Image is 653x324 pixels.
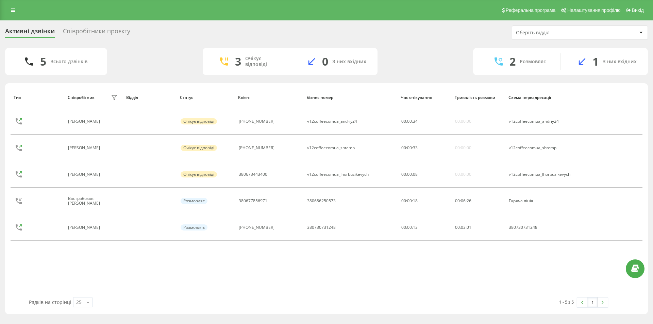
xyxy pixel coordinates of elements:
div: v12coffeecomua_andriy24 [307,119,357,124]
div: : : [401,146,418,150]
div: : : [401,172,418,177]
div: [PHONE_NUMBER] [239,146,274,150]
div: Активні дзвінки [5,28,55,38]
span: 26 [467,198,471,204]
div: З них вхідних [603,59,637,65]
div: Розмовляє [520,59,546,65]
div: Клієнт [238,95,300,100]
div: 380730731248 [307,225,336,230]
a: 1 [587,297,598,307]
div: Тривалість розмови [455,95,502,100]
span: 00 [407,145,412,151]
div: 00:00:18 [401,199,448,203]
span: 00 [455,198,460,204]
div: : : [401,119,418,124]
span: 00 [455,224,460,230]
div: 2 [509,55,516,68]
div: Очікує відповіді [181,118,217,124]
div: 1 [592,55,599,68]
div: [PHONE_NUMBER] [239,225,274,230]
div: 0 [322,55,328,68]
div: Співробітник [68,95,95,100]
span: Налаштування профілю [567,7,620,13]
span: 00 [401,171,406,177]
div: З них вхідних [332,59,366,65]
div: Тип [14,95,61,100]
div: Розмовляє [181,198,207,204]
span: 00 [407,118,412,124]
div: 380730731248 [509,225,585,230]
div: 380686250573 [307,199,336,203]
span: 00 [401,145,406,151]
span: 33 [413,145,418,151]
div: v12coffeecomua_andriy24 [509,119,585,124]
div: [PERSON_NAME] [68,172,102,177]
div: v12coffeecomua_shtemp [509,146,585,150]
div: Статус [180,95,232,100]
span: Рядків на сторінці [29,299,71,305]
span: 08 [413,171,418,177]
div: v12coffeecomua_Ihorbuzikevych [307,172,369,177]
div: Востробоков [PERSON_NAME] [68,196,109,206]
span: Вихід [632,7,644,13]
div: 25 [76,299,82,306]
div: Час очікування [401,95,448,100]
div: : : [455,225,471,230]
div: 00:00:00 [455,172,471,177]
div: v12coffeecomua_Ihorbuzikevych [509,172,585,177]
div: [PHONE_NUMBER] [239,119,274,124]
span: 00 [401,118,406,124]
div: 3 [235,55,241,68]
span: 34 [413,118,418,124]
div: 5 [40,55,46,68]
div: 1 - 5 з 5 [559,299,574,305]
div: Оберіть відділ [516,30,597,36]
div: [PERSON_NAME] [68,225,102,230]
div: [PERSON_NAME] [68,119,102,124]
div: Співробітники проєкту [63,28,130,38]
div: Очікує відповіді [181,145,217,151]
span: 03 [461,224,466,230]
div: Розмовляє [181,224,207,231]
div: 380673443400 [239,172,267,177]
div: Всього дзвінків [50,59,87,65]
span: 00 [407,171,412,177]
div: Очікує відповіді [181,171,217,177]
div: 00:00:00 [455,119,471,124]
span: Реферальна програма [506,7,556,13]
div: v12coffeecomua_shtemp [307,146,355,150]
div: Бізнес номер [306,95,394,100]
div: Відділ [126,95,173,100]
div: Гаряча лінія [509,199,585,203]
div: Очікує відповіді [245,56,280,67]
div: : : [455,199,471,203]
div: Схема переадресації [508,95,585,100]
div: 00:00:00 [455,146,471,150]
div: [PERSON_NAME] [68,146,102,150]
span: 01 [467,224,471,230]
div: 00:00:13 [401,225,448,230]
div: 380677856971 [239,199,267,203]
span: 06 [461,198,466,204]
